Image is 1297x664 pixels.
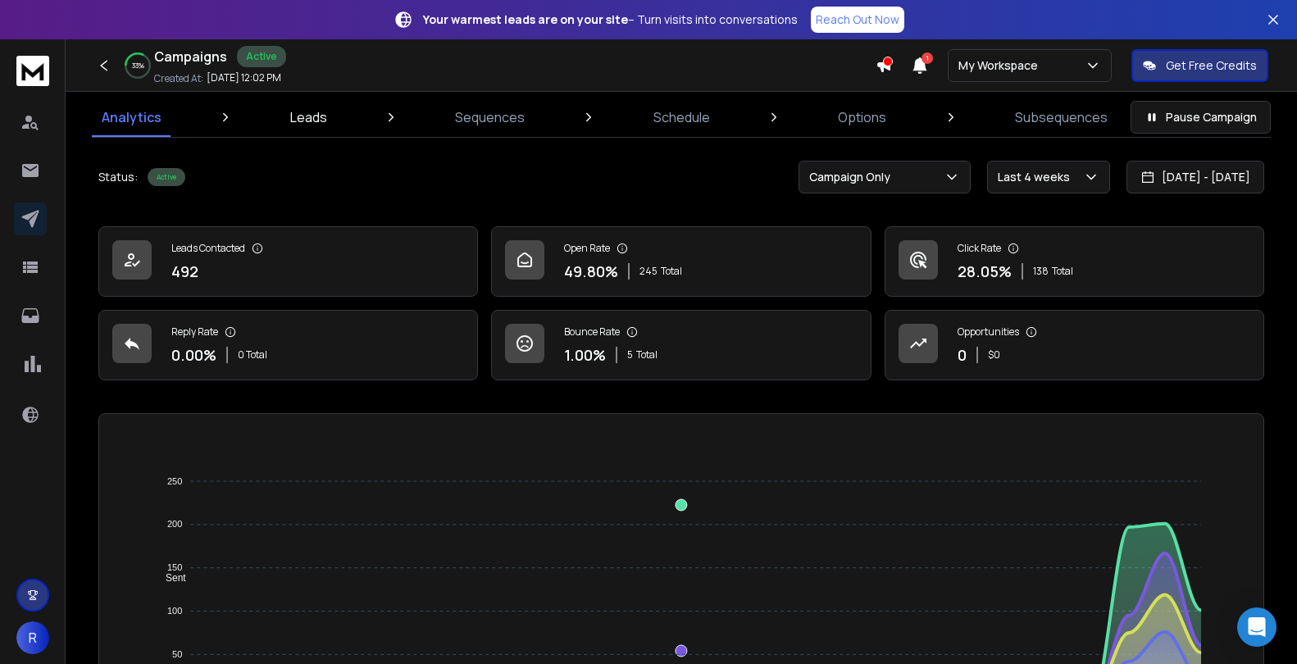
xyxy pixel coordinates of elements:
[98,169,138,185] p: Status:
[958,57,1044,74] p: My Workspace
[828,98,896,137] a: Options
[237,46,286,67] div: Active
[564,343,606,366] p: 1.00 %
[16,621,49,654] button: R
[167,606,182,616] tspan: 100
[153,572,186,584] span: Sent
[207,71,281,84] p: [DATE] 12:02 PM
[154,47,227,66] h1: Campaigns
[627,348,633,362] span: 5
[1005,98,1117,137] a: Subsequences
[1131,49,1268,82] button: Get Free Credits
[564,242,610,255] p: Open Rate
[171,343,216,366] p: 0.00 %
[958,343,967,366] p: 0
[172,649,182,659] tspan: 50
[491,226,871,297] a: Open Rate49.80%245Total
[564,325,620,339] p: Bounce Rate
[958,260,1012,283] p: 28.05 %
[423,11,798,28] p: – Turn visits into conversations
[167,520,182,530] tspan: 200
[280,98,337,137] a: Leads
[1237,607,1277,647] div: Open Intercom Messenger
[491,310,871,380] a: Bounce Rate1.00%5Total
[816,11,899,28] p: Reach Out Now
[171,260,198,283] p: 492
[1033,265,1049,278] span: 138
[98,226,478,297] a: Leads Contacted492
[171,325,218,339] p: Reply Rate
[290,107,327,127] p: Leads
[238,348,267,362] p: 0 Total
[811,7,904,33] a: Reach Out Now
[885,310,1264,380] a: Opportunities0$0
[1015,107,1108,127] p: Subsequences
[958,325,1019,339] p: Opportunities
[1052,265,1073,278] span: Total
[154,72,203,85] p: Created At:
[98,310,478,380] a: Reply Rate0.00%0 Total
[644,98,720,137] a: Schedule
[653,107,710,127] p: Schedule
[809,169,897,185] p: Campaign Only
[838,107,886,127] p: Options
[148,168,185,186] div: Active
[16,56,49,86] img: logo
[167,562,182,572] tspan: 150
[988,348,1000,362] p: $ 0
[167,476,182,486] tspan: 250
[1166,57,1257,74] p: Get Free Credits
[455,107,525,127] p: Sequences
[132,61,144,70] p: 33 %
[102,107,162,127] p: Analytics
[92,98,171,137] a: Analytics
[1126,161,1264,193] button: [DATE] - [DATE]
[885,226,1264,297] a: Click Rate28.05%138Total
[661,265,682,278] span: Total
[445,98,535,137] a: Sequences
[564,260,618,283] p: 49.80 %
[958,242,1001,255] p: Click Rate
[639,265,658,278] span: 245
[1131,101,1271,134] button: Pause Campaign
[171,242,245,255] p: Leads Contacted
[636,348,658,362] span: Total
[423,11,628,27] strong: Your warmest leads are on your site
[922,52,933,64] span: 1
[998,169,1076,185] p: Last 4 weeks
